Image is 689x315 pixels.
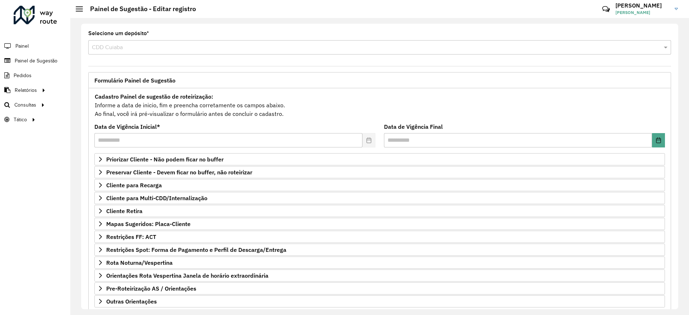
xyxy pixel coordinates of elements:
[106,156,224,162] span: Priorizar Cliente - Não podem ficar no buffer
[94,269,665,282] a: Orientações Rota Vespertina Janela de horário extraordinária
[94,282,665,295] a: Pre-Roteirização AS / Orientações
[106,221,191,227] span: Mapas Sugeridos: Placa-Cliente
[94,192,665,204] a: Cliente para Multi-CDD/Internalização
[106,298,157,304] span: Outras Orientações
[88,29,149,38] label: Selecione um depósito
[94,122,160,131] label: Data de Vigência Inicial
[94,295,665,307] a: Outras Orientações
[384,122,443,131] label: Data de Vigência Final
[106,195,207,201] span: Cliente para Multi-CDD/Internalização
[106,260,173,265] span: Rota Noturna/Vespertina
[106,286,196,291] span: Pre-Roteirização AS / Orientações
[615,9,669,16] span: [PERSON_NAME]
[15,42,29,50] span: Painel
[94,257,665,269] a: Rota Noturna/Vespertina
[15,57,57,65] span: Painel de Sugestão
[94,153,665,165] a: Priorizar Cliente - Não podem ficar no buffer
[94,77,175,83] span: Formulário Painel de Sugestão
[94,205,665,217] a: Cliente Retira
[615,2,669,9] h3: [PERSON_NAME]
[652,133,665,147] button: Choose Date
[94,244,665,256] a: Restrições Spot: Forma de Pagamento e Perfil de Descarga/Entrega
[106,182,162,188] span: Cliente para Recarga
[94,166,665,178] a: Preservar Cliente - Devem ficar no buffer, não roteirizar
[598,1,614,17] a: Contato Rápido
[106,169,252,175] span: Preservar Cliente - Devem ficar no buffer, não roteirizar
[15,86,37,94] span: Relatórios
[95,93,213,100] strong: Cadastro Painel de sugestão de roteirização:
[94,92,665,118] div: Informe a data de inicio, fim e preencha corretamente os campos abaixo. Ao final, você irá pré-vi...
[14,116,27,123] span: Tático
[14,72,32,79] span: Pedidos
[106,247,286,253] span: Restrições Spot: Forma de Pagamento e Perfil de Descarga/Entrega
[14,101,36,109] span: Consultas
[94,231,665,243] a: Restrições FF: ACT
[94,218,665,230] a: Mapas Sugeridos: Placa-Cliente
[106,208,142,214] span: Cliente Retira
[94,179,665,191] a: Cliente para Recarga
[83,5,196,13] h2: Painel de Sugestão - Editar registro
[106,273,268,278] span: Orientações Rota Vespertina Janela de horário extraordinária
[106,234,156,240] span: Restrições FF: ACT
